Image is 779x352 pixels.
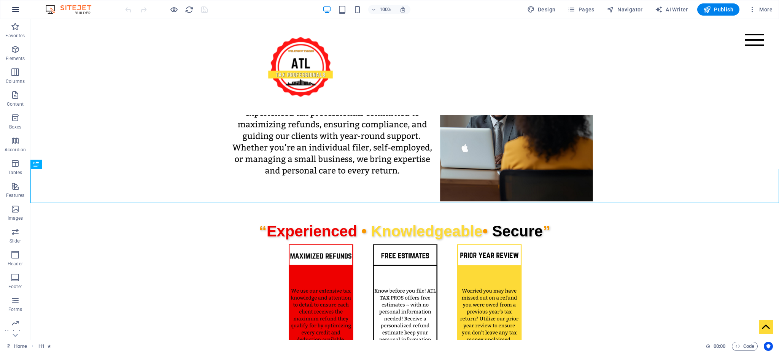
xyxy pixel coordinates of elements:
span: Design [527,6,556,13]
p: Marketing [5,329,25,335]
div: Design (Ctrl+Alt+Y) [524,3,559,16]
button: Navigator [604,3,646,16]
button: Click here to leave preview mode and continue editing [169,5,178,14]
span: Pages [568,6,594,13]
button: More [746,3,776,16]
button: Design [524,3,559,16]
span: More [749,6,773,13]
i: On resize automatically adjust zoom level to fit chosen device. [399,6,406,13]
p: Images [8,215,23,221]
button: Pages [564,3,597,16]
button: AI Writer [652,3,691,16]
button: Publish [697,3,739,16]
p: Content [7,101,24,107]
p: Footer [8,284,22,290]
button: 100% [368,5,395,14]
p: Columns [6,78,25,84]
button: Code [732,342,758,351]
span: AI Writer [655,6,688,13]
button: reload [184,5,194,14]
h6: 100% [380,5,392,14]
span: : [719,343,720,349]
span: Click to select. Double-click to edit [38,342,45,351]
button: Usercentrics [764,342,773,351]
p: Features [6,192,24,198]
img: Editor Logo [44,5,101,14]
p: Boxes [9,124,22,130]
h6: Session time [706,342,726,351]
p: Favorites [5,33,25,39]
p: Slider [10,238,21,244]
a: Click to cancel selection. Double-click to open Pages [6,342,27,351]
p: Forms [8,306,22,312]
nav: breadcrumb [38,342,51,351]
p: Accordion [5,147,26,153]
span: Navigator [607,6,643,13]
span: 00 00 [714,342,725,351]
span: Code [735,342,754,351]
i: Reload page [185,5,194,14]
p: Header [8,261,23,267]
i: Element contains an animation [48,344,51,348]
p: Tables [8,170,22,176]
span: Publish [703,6,733,13]
p: Elements [6,55,25,62]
